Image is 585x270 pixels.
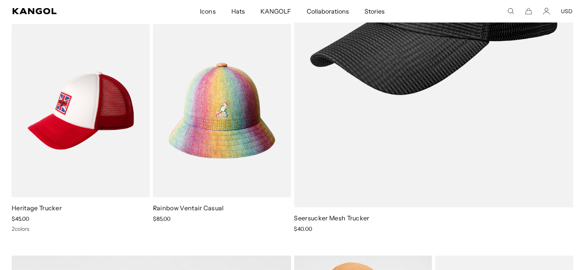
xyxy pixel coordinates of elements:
[153,204,224,212] a: Rainbow Ventair Casual
[561,8,573,15] button: USD
[543,8,550,15] a: Account
[294,214,370,222] a: Seersucker Mesh Trucker
[525,8,532,15] button: Cart
[153,24,291,197] img: Rainbow Ventair Casual
[12,215,29,222] span: $45.00
[12,225,150,232] div: 2 colors
[12,24,150,197] img: Heritage Trucker
[12,204,62,212] a: Heritage Trucker
[153,215,170,222] span: $85.00
[294,225,312,232] span: $40.00
[507,8,514,15] summary: Search here
[12,8,132,14] a: Kangol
